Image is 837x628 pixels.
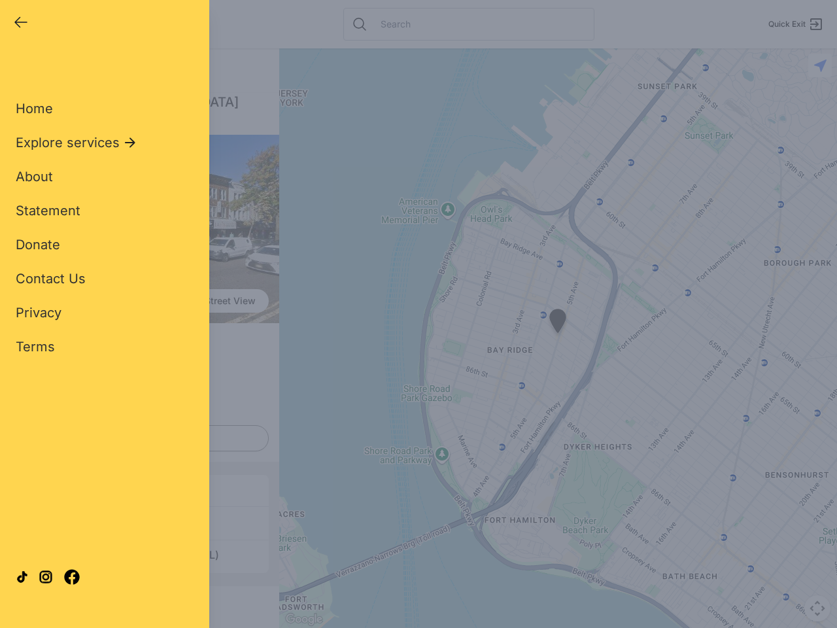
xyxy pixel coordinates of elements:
span: Privacy [16,305,61,321]
a: Home [16,99,53,118]
span: Contact Us [16,271,86,287]
a: Contact Us [16,270,86,288]
a: Terms [16,338,55,356]
a: About [16,167,53,186]
span: Home [16,101,53,116]
a: Donate [16,235,60,254]
button: Explore services [16,133,138,152]
span: Statement [16,203,80,218]
span: Explore services [16,133,120,152]
span: Terms [16,339,55,355]
span: About [16,169,53,184]
span: Donate [16,237,60,253]
a: Statement [16,201,80,220]
a: Privacy [16,304,61,322]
